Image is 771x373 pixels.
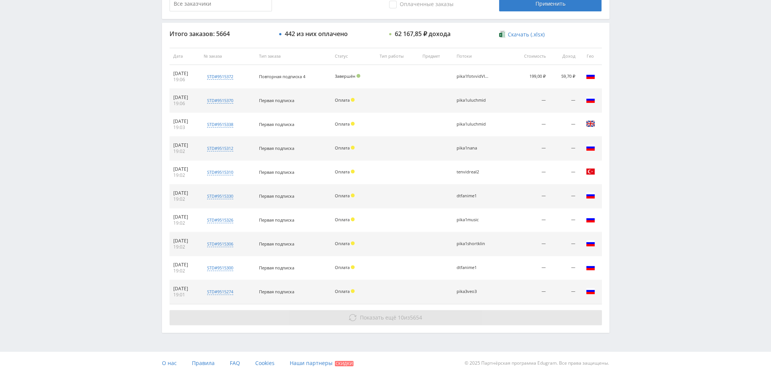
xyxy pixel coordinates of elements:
div: [DATE] [173,286,196,292]
div: dtfanime1 [457,265,491,270]
span: Оплата [335,264,350,270]
img: rus.png [586,286,595,296]
span: Оплата [335,193,350,198]
div: std#9515306 [207,241,233,247]
div: 19:02 [173,244,196,250]
span: Первая подписка [259,289,294,294]
div: 62 167,85 ₽ дохода [395,30,451,37]
div: [DATE] [173,238,196,244]
td: — [550,208,579,232]
span: Скачать (.xlsx) [508,31,545,38]
div: 442 из них оплачено [285,30,348,37]
span: из [360,314,422,321]
div: std#9515300 [207,265,233,271]
div: std#9515370 [207,98,233,104]
div: std#9515372 [207,74,233,80]
td: — [550,256,579,280]
span: FAQ [230,359,240,367]
span: Первая подписка [259,217,294,223]
div: 19:02 [173,268,196,274]
th: Статус [331,48,376,65]
div: Итого заказов: 5664 [170,30,272,37]
span: Оплата [335,169,350,175]
td: — [550,113,579,137]
div: std#9515310 [207,169,233,175]
div: [DATE] [173,262,196,268]
img: rus.png [586,215,595,224]
td: — [510,89,550,113]
span: Холд [351,265,355,269]
span: Первая подписка [259,121,294,127]
button: Показать ещё 10из5654 [170,310,602,325]
span: Правила [192,359,215,367]
img: rus.png [586,191,595,200]
span: Холд [351,289,355,293]
div: 19:02 [173,172,196,178]
span: Холд [351,98,355,102]
div: std#9515274 [207,289,233,295]
div: pika1fotvvidVIDGEN [457,74,491,79]
div: tenvidreal2 [457,170,491,175]
span: Холд [351,241,355,245]
span: Оплата [335,97,350,103]
th: Потоки [453,48,510,65]
div: pika1uluchmid [457,122,491,127]
img: rus.png [586,95,595,104]
span: Оплаченные заказы [389,1,454,8]
a: Скачать (.xlsx) [499,31,545,38]
th: Гео [579,48,602,65]
span: Оплата [335,241,350,246]
img: rus.png [586,263,595,272]
span: Первая подписка [259,241,294,247]
td: — [510,184,550,208]
th: Предмет [419,48,453,65]
span: Первая подписка [259,169,294,175]
td: — [550,89,579,113]
img: xlsx [499,30,506,38]
div: 19:02 [173,148,196,154]
div: pika1nana [457,146,491,151]
div: [DATE] [173,71,196,77]
td: — [550,232,579,256]
img: rus.png [586,143,595,152]
span: Показать ещё [360,314,396,321]
td: — [550,184,579,208]
th: Доход [550,48,579,65]
td: — [550,280,579,304]
div: [DATE] [173,166,196,172]
span: Cookies [255,359,275,367]
img: gbr.png [586,119,595,128]
td: — [510,161,550,184]
span: Первая подписка [259,145,294,151]
img: rus.png [586,71,595,80]
th: Тип работы [376,48,419,65]
div: pika1uluchmid [457,98,491,103]
div: dtfanime1 [457,194,491,198]
span: Оплата [335,145,350,151]
img: tur.png [586,167,595,176]
td: — [510,256,550,280]
span: Холд [351,194,355,197]
span: Первая подписка [259,98,294,103]
span: Оплата [335,288,350,294]
th: Дата [170,48,200,65]
div: pika1music [457,217,491,222]
div: std#9515338 [207,121,233,127]
span: Наши партнеры [290,359,333,367]
span: Первая подписка [259,265,294,271]
div: 19:01 [173,292,196,298]
div: std#9515312 [207,145,233,151]
td: 59,70 ₽ [550,65,579,89]
div: 19:06 [173,77,196,83]
th: № заказа [200,48,255,65]
th: Тип заказа [255,48,331,65]
div: [DATE] [173,190,196,196]
img: rus.png [586,239,595,248]
td: 199,00 ₽ [510,65,550,89]
td: — [510,137,550,161]
td: — [550,161,579,184]
span: 10 [398,314,404,321]
div: pika1shortklin [457,241,491,246]
td: — [510,280,550,304]
span: Повторная подписка 4 [259,74,305,79]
